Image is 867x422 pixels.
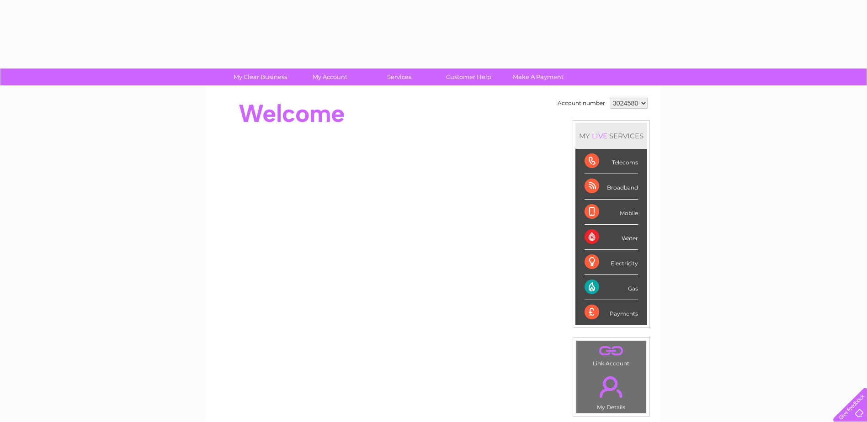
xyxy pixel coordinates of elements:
[575,123,647,149] div: MY SERVICES
[576,369,647,413] td: My Details
[585,200,638,225] div: Mobile
[362,69,437,85] a: Services
[585,250,638,275] div: Electricity
[576,340,647,369] td: Link Account
[585,149,638,174] div: Telecoms
[585,275,638,300] div: Gas
[585,300,638,325] div: Payments
[223,69,298,85] a: My Clear Business
[555,95,607,111] td: Account number
[292,69,367,85] a: My Account
[585,225,638,250] div: Water
[579,343,644,359] a: .
[431,69,506,85] a: Customer Help
[500,69,576,85] a: Make A Payment
[579,371,644,403] a: .
[590,132,609,140] div: LIVE
[585,174,638,199] div: Broadband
